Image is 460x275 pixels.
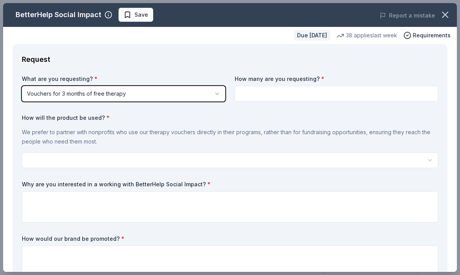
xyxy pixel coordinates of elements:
[22,128,438,146] p: We prefer to partner with nonprofits who use our therapy vouchers directly in their programs, rat...
[22,235,438,243] label: How would our brand be promoted?
[22,53,438,66] div: Request
[413,31,451,40] span: Requirements
[22,75,225,83] label: What are you requesting?
[119,8,153,22] button: Save
[336,31,397,40] div: 38 applies last week
[403,31,451,40] button: Requirements
[22,114,438,122] label: How will the product be used?
[22,180,438,188] label: Why are you interested in a working with BetterHelp Social Impact?
[134,10,148,19] span: Save
[16,9,101,21] div: BetterHelp Social Impact
[235,75,438,83] label: How many are you requesting?
[294,30,330,41] div: Due [DATE]
[380,11,435,20] button: Report a mistake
